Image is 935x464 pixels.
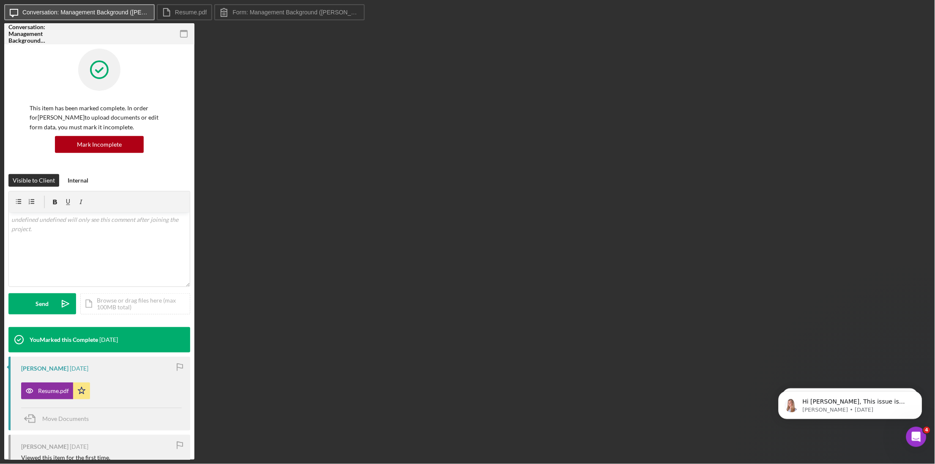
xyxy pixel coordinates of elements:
[70,443,88,450] time: 2025-09-12 18:11
[21,365,68,372] div: [PERSON_NAME]
[77,136,122,153] div: Mark Incomplete
[175,9,207,16] label: Resume.pdf
[38,388,69,394] div: Resume.pdf
[22,9,149,16] label: Conversation: Management Background ([PERSON_NAME])
[8,174,59,187] button: Visible to Client
[21,382,90,399] button: Resume.pdf
[30,336,98,343] div: You Marked this Complete
[21,454,110,461] div: Viewed this item for the first time.
[63,174,93,187] button: Internal
[42,415,89,422] span: Move Documents
[30,104,169,132] p: This item has been marked complete. In order for [PERSON_NAME] to upload documents or edit form d...
[36,293,49,314] div: Send
[232,9,359,16] label: Form: Management Background ([PERSON_NAME])
[21,408,97,429] button: Move Documents
[99,336,118,343] time: 2025-09-15 15:49
[4,4,155,20] button: Conversation: Management Background ([PERSON_NAME])
[906,427,927,447] iframe: Intercom live chat
[766,374,935,441] iframe: Intercom notifications message
[68,174,88,187] div: Internal
[70,365,88,372] time: 2025-09-12 18:12
[157,4,212,20] button: Resume.pdf
[924,427,930,434] span: 4
[55,136,144,153] button: Mark Incomplete
[21,443,68,450] div: [PERSON_NAME]
[8,293,76,314] button: Send
[214,4,365,20] button: Form: Management Background ([PERSON_NAME])
[13,174,55,187] div: Visible to Client
[8,24,68,44] div: Conversation: Management Background ([PERSON_NAME])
